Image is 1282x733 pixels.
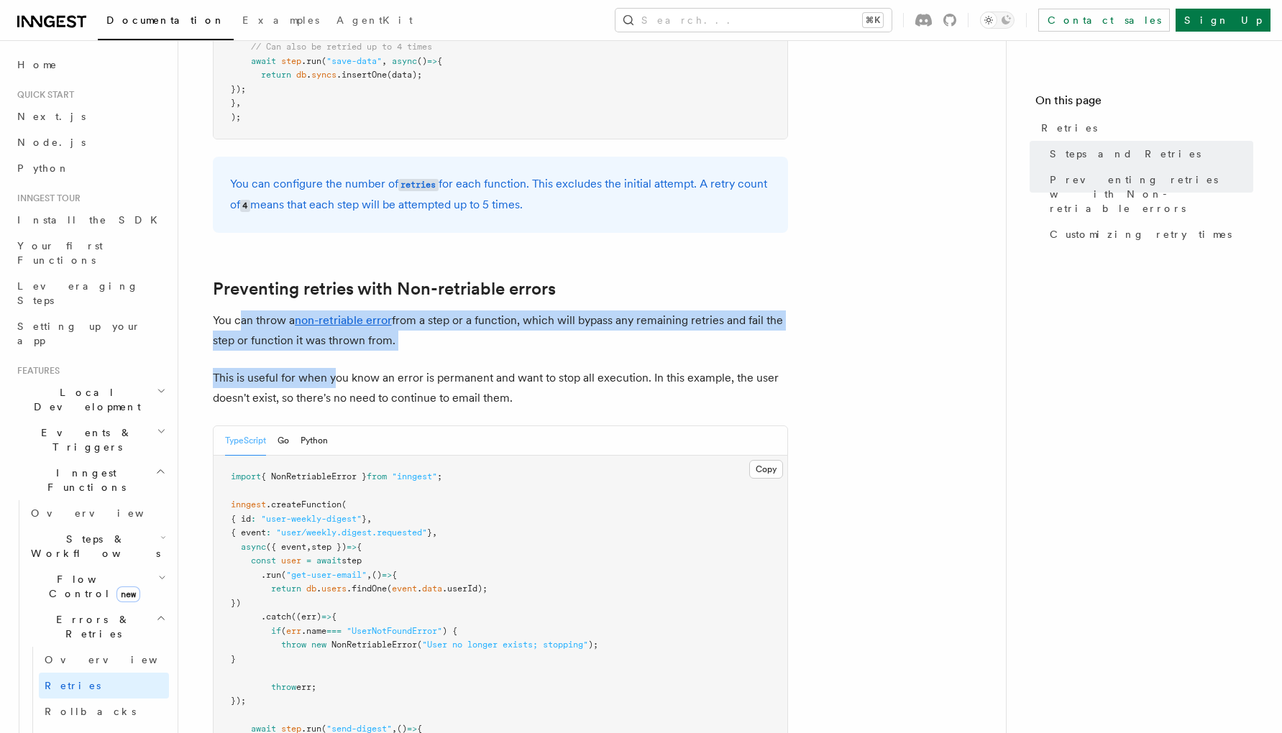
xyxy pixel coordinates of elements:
[251,555,276,566] span: const
[442,626,457,636] span: ) {
[17,280,139,306] span: Leveraging Steps
[234,4,328,39] a: Examples
[213,368,788,408] p: This is useful for when you know an error is permanent and want to stop all execution. In this ex...
[311,542,347,552] span: step })
[367,570,372,580] span: ,
[398,179,439,191] code: retries
[347,542,357,552] span: =>
[301,626,326,636] span: .name
[213,279,556,299] a: Preventing retries with Non-retriable errors
[261,471,367,481] span: { NonRetriableError }
[45,706,136,717] span: Rollbacks
[296,70,306,80] span: db
[749,460,783,479] button: Copy
[116,586,140,602] span: new
[372,570,382,580] span: ()
[251,56,276,66] span: await
[278,426,289,456] button: Go
[240,200,250,212] code: 4
[437,471,442,481] span: ;
[1176,9,1270,32] a: Sign Up
[417,56,427,66] span: ()
[17,137,86,148] span: Node.js
[326,626,342,636] span: ===
[12,385,157,414] span: Local Development
[342,499,347,510] span: (
[367,471,387,481] span: from
[281,56,301,66] span: step
[17,214,166,226] span: Install the SDK
[427,527,432,538] span: }
[392,584,417,594] span: event
[39,699,169,724] a: Rollbacks
[25,612,156,641] span: Errors & Retries
[336,70,387,80] span: .insertOne
[266,527,271,538] span: :
[331,640,417,650] span: NonRetriableError
[271,682,296,692] span: throw
[25,532,160,561] span: Steps & Workflows
[12,155,169,181] a: Python
[281,570,286,580] span: (
[291,612,321,622] span: ((err)
[422,584,442,594] span: data
[1044,141,1253,167] a: Steps and Retries
[12,425,157,454] span: Events & Triggers
[12,365,60,377] span: Features
[12,52,169,78] a: Home
[437,56,442,66] span: {
[281,555,301,566] span: user
[306,542,311,552] span: ,
[281,626,286,636] span: (
[1041,121,1097,135] span: Retries
[213,310,788,351] p: You can throw a from a step or a function, which will bypass any remaining retries and fail the s...
[251,514,256,524] span: :
[17,321,141,346] span: Setting up your app
[321,584,347,594] span: users
[980,11,1015,29] button: Toggle dark mode
[25,500,169,526] a: Overview
[25,607,169,647] button: Errors & Retries
[231,598,241,608] span: })
[271,584,301,594] span: return
[347,626,442,636] span: "UserNotFoundError"
[236,98,241,108] span: ,
[286,570,367,580] span: "get-user-email"
[442,584,487,594] span: .userId);
[251,42,432,52] span: // Can also be retried up to 4 times
[261,570,281,580] span: .run
[1038,9,1170,32] a: Contact sales
[230,174,771,216] p: You can configure the number of for each function. This excludes the initial attempt. A retry cou...
[863,13,883,27] kbd: ⌘K
[12,89,74,101] span: Quick start
[316,584,321,594] span: .
[17,162,70,174] span: Python
[231,112,241,122] span: );
[17,111,86,122] span: Next.js
[1044,167,1253,221] a: Preventing retries with Non-retriable errors
[261,70,291,80] span: return
[422,640,588,650] span: "User no longer exists; stopping"
[316,555,342,566] span: await
[331,612,336,622] span: {
[301,426,328,456] button: Python
[1050,147,1201,161] span: Steps and Retries
[25,566,169,607] button: Flow Controlnew
[39,673,169,699] a: Retries
[392,570,397,580] span: {
[1035,115,1253,141] a: Retries
[311,640,326,650] span: new
[231,514,251,524] span: { id
[261,612,291,622] span: .catch
[306,584,316,594] span: db
[328,4,421,39] a: AgentKit
[12,466,155,494] span: Inngest Functions
[382,56,387,66] span: ,
[362,514,367,524] span: }
[1050,227,1232,241] span: Customizing retry times
[427,56,437,66] span: =>
[615,9,892,32] button: Search...⌘K
[45,654,193,665] span: Overview
[12,193,81,204] span: Inngest tour
[231,499,266,510] span: inngest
